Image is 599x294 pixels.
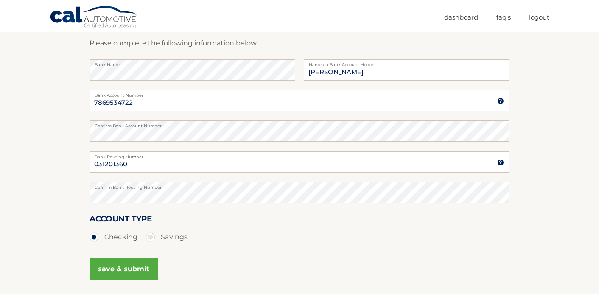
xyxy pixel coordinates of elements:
a: Logout [529,10,549,24]
a: Cal Automotive [50,6,139,30]
label: Bank Name [90,59,295,66]
input: Name on Account (Account Holder Name) [304,59,509,81]
label: Confirm Bank Account Number [90,120,509,127]
label: Bank Routing Number [90,151,509,158]
label: Account Type [90,213,152,228]
label: Confirm Bank Routing Number [90,182,509,189]
input: Bank Routing Number [90,151,509,173]
img: tooltip.svg [497,159,504,166]
label: Savings [146,229,188,246]
label: Checking [90,229,137,246]
p: Please complete the following information below. [90,37,509,49]
img: tooltip.svg [497,98,504,104]
input: Bank Account Number [90,90,509,111]
label: Bank Account Number [90,90,509,97]
a: Dashboard [444,10,478,24]
label: Name on Bank Account Holder [304,59,509,66]
button: save & submit [90,258,158,280]
a: FAQ's [496,10,511,24]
